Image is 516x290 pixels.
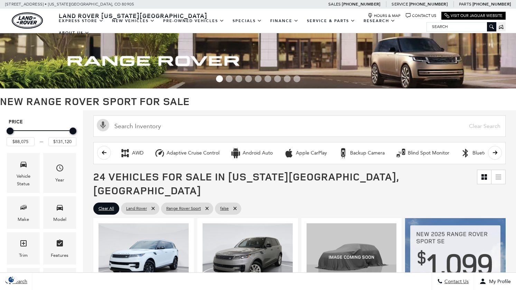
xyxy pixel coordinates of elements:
[342,1,380,7] a: [PHONE_NUMBER]
[427,22,496,31] input: Search
[338,148,348,158] div: Backup Camera
[443,279,469,284] span: Contact Us
[12,172,35,188] div: Vehicle Status
[406,13,436,18] a: Contact Us
[228,15,266,27] a: Specials
[159,15,228,27] a: Pre-Owned Vehicles
[359,15,400,27] a: Research
[93,115,506,137] input: Search Inventory
[472,150,494,156] div: Bluetooth
[98,204,114,213] span: Clear All
[392,2,408,7] span: Service
[55,15,426,39] nav: Main Navigation
[97,146,111,160] button: scroll left
[296,150,327,156] div: Apple CarPlay
[216,75,223,82] span: Go to slide 1
[3,276,19,283] section: Click to Open Cookie Consent Modal
[19,237,28,252] span: Trim
[19,158,28,172] span: Vehicle
[7,232,40,264] div: TrimTrim
[18,216,29,223] div: Make
[55,11,212,20] a: Land Rover [US_STATE][GEOGRAPHIC_DATA]
[56,237,64,252] span: Features
[227,146,276,160] button: Android AutoAndroid Auto
[43,153,76,193] div: YearYear
[166,204,201,213] span: Range Rover Sport
[293,75,300,82] span: Go to slide 9
[154,148,165,158] div: Adaptive Cruise Control
[132,150,143,156] div: AWD
[245,75,252,82] span: Go to slide 4
[9,119,74,125] h5: Price
[7,137,35,146] input: Minimum
[284,148,294,158] div: Apple CarPlay
[55,15,108,27] a: EXPRESS STORE
[220,204,229,213] span: false
[459,2,471,7] span: Parts
[280,146,331,160] button: Apple CarPlayApple CarPlay
[444,13,503,18] a: Visit Our Jaguar Website
[457,146,498,160] button: BluetoothBluetooth
[231,148,241,158] div: Android Auto
[120,148,130,158] div: AWD
[274,75,281,82] span: Go to slide 7
[409,1,448,7] a: [PHONE_NUMBER]
[43,232,76,264] div: FeaturesFeatures
[97,119,109,131] svg: Click to toggle on voice search
[167,150,219,156] div: Adaptive Cruise Control
[474,273,516,290] button: Open user profile menu
[392,146,453,160] button: Blind Spot MonitorBlind Spot Monitor
[486,279,511,284] span: My Profile
[7,196,40,228] div: MakeMake
[53,216,66,223] div: Model
[151,146,223,160] button: Adaptive Cruise ControlAdaptive Cruise Control
[303,15,359,27] a: Service & Parts
[12,12,43,29] img: Land Rover
[51,252,68,259] div: Features
[56,162,64,176] span: Year
[126,204,147,213] span: Land Rover
[5,2,134,7] a: [STREET_ADDRESS] • [US_STATE][GEOGRAPHIC_DATA], CO 80905
[472,1,511,7] a: [PHONE_NUMBER]
[19,252,28,259] div: Trim
[19,202,28,216] span: Make
[56,202,64,216] span: Model
[408,150,449,156] div: Blind Spot Monitor
[93,169,399,197] span: 24 Vehicles for Sale in [US_STATE][GEOGRAPHIC_DATA], [GEOGRAPHIC_DATA]
[350,150,385,156] div: Backup Camera
[48,137,76,146] input: Maximum
[255,75,262,82] span: Go to slide 5
[243,150,273,156] div: Android Auto
[69,128,76,134] div: Maximum Price
[396,148,406,158] div: Blind Spot Monitor
[59,11,207,20] span: Land Rover [US_STATE][GEOGRAPHIC_DATA]
[235,75,242,82] span: Go to slide 3
[3,276,19,283] img: Opt-Out Icon
[226,75,233,82] span: Go to slide 2
[55,176,64,184] div: Year
[108,15,159,27] a: New Vehicles
[12,12,43,29] a: land-rover
[264,75,271,82] span: Go to slide 6
[368,13,401,18] a: Hours & Map
[116,146,147,160] button: AWDAWD
[43,196,76,228] div: ModelModel
[266,15,303,27] a: Finance
[7,125,76,146] div: Price
[334,146,388,160] button: Backup CameraBackup Camera
[328,2,341,7] span: Sales
[284,75,291,82] span: Go to slide 8
[55,27,94,39] a: About Us
[7,128,13,134] div: Minimum Price
[7,153,40,193] div: VehicleVehicle Status
[460,148,471,158] div: Bluetooth
[488,146,502,160] button: scroll right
